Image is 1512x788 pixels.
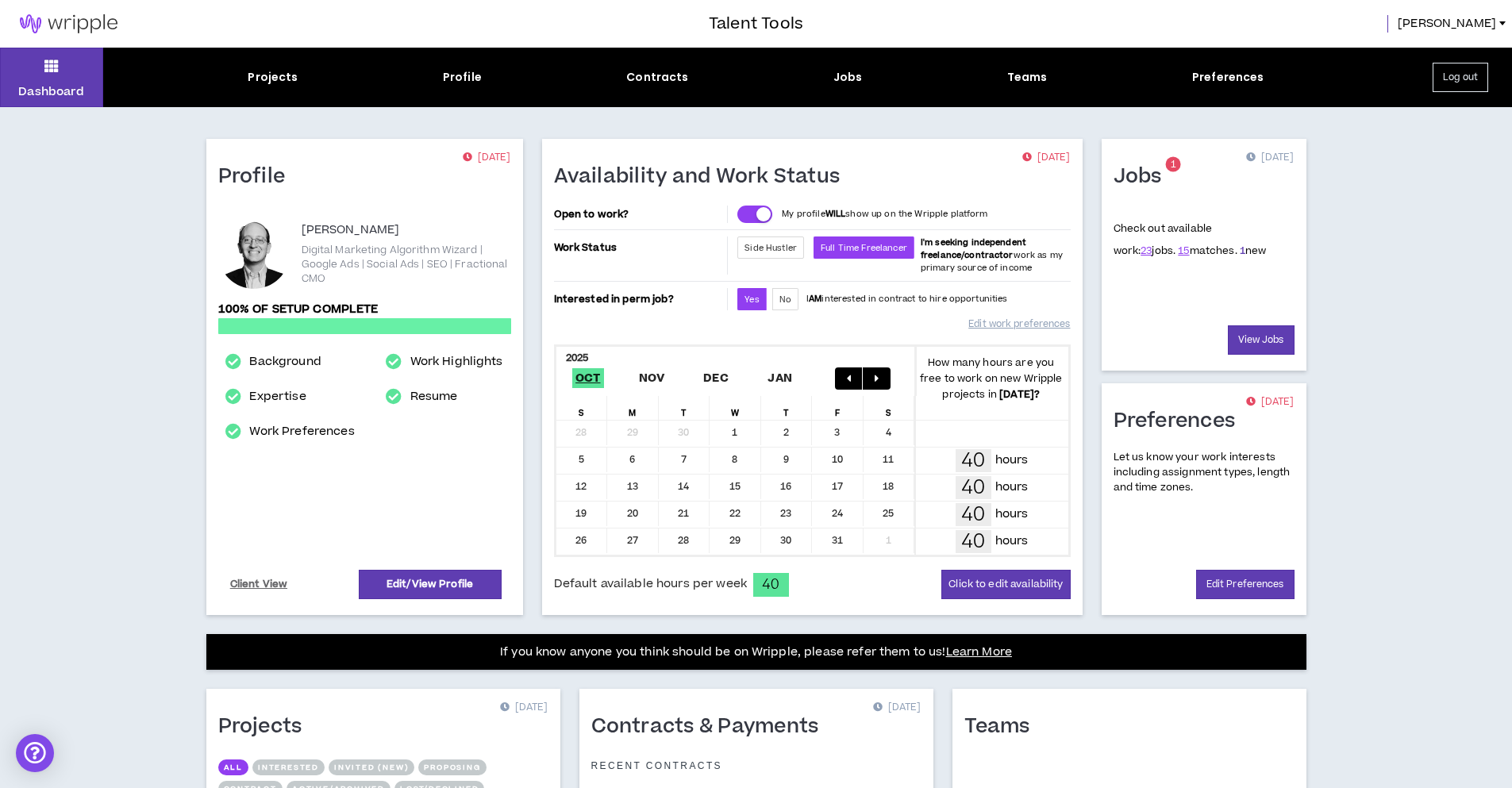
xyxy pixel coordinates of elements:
[359,570,502,599] a: Edit/View Profile
[249,352,321,371] a: Background
[700,368,732,388] span: Dec
[968,310,1070,338] a: Edit work preferences
[941,570,1070,599] button: Click to edit availability
[1022,150,1070,166] p: [DATE]
[607,396,659,420] div: M
[626,69,688,86] div: Contracts
[995,452,1029,469] p: hours
[249,387,306,406] a: Expertise
[921,236,1063,274] span: work as my primary source of income
[1178,244,1237,258] span: matches.
[218,301,511,318] p: 100% of setup complete
[659,396,710,420] div: T
[1114,221,1267,258] p: Check out available work:
[1246,150,1294,166] p: [DATE]
[1178,244,1189,258] a: 15
[809,293,821,305] strong: AM
[964,714,1042,740] h1: Teams
[921,236,1026,261] b: I'm seeking independent freelance/contractor
[1166,157,1181,172] sup: 1
[1196,570,1295,599] a: Edit Preferences
[302,221,400,240] p: [PERSON_NAME]
[218,714,314,740] h1: Projects
[761,396,813,420] div: T
[228,571,290,598] a: Client View
[995,505,1029,523] p: hours
[995,479,1029,496] p: hours
[1240,244,1245,258] a: 1
[252,759,325,775] button: Interested
[554,208,725,221] p: Open to work?
[812,396,864,420] div: F
[554,575,747,593] span: Default available hours per week
[249,422,354,441] a: Work Preferences
[443,69,482,86] div: Profile
[302,243,511,286] p: Digital Marketing Algorithm Wizard | Google Ads | Social Ads | SEO | Fractional CMO
[1433,63,1488,92] button: Log out
[873,700,921,716] p: [DATE]
[1228,325,1295,355] a: View Jobs
[591,759,723,772] p: Recent Contracts
[744,242,797,254] span: Side Hustler
[806,293,1008,306] p: I interested in contract to hire opportunities
[1007,69,1048,86] div: Teams
[418,759,486,775] button: Proposing
[825,208,846,220] strong: WILL
[782,208,987,221] p: My profile show up on the Wripple platform
[500,643,1012,662] p: If you know anyone you think should be on Wripple, please refer them to us!
[914,355,1068,402] p: How many hours are you free to work on new Wripple projects in
[500,700,548,716] p: [DATE]
[1141,244,1152,258] a: 23
[1114,450,1295,496] p: Let us know your work interests including assignment types, length and time zones.
[1141,244,1175,258] span: jobs.
[554,288,725,310] p: Interested in perm job?
[764,368,795,388] span: Jan
[1246,394,1294,410] p: [DATE]
[18,83,84,100] p: Dashboard
[1192,69,1264,86] div: Preferences
[410,387,458,406] a: Resume
[1171,158,1176,171] span: 1
[329,759,414,775] button: Invited (new)
[556,396,608,420] div: S
[1114,164,1174,190] h1: Jobs
[1398,15,1496,33] span: [PERSON_NAME]
[995,532,1029,550] p: hours
[710,396,761,420] div: W
[554,236,725,259] p: Work Status
[744,294,759,306] span: Yes
[554,164,852,190] h1: Availability and Work Status
[16,734,54,772] div: Open Intercom Messenger
[218,759,248,775] button: All
[636,368,668,388] span: Nov
[864,396,915,420] div: S
[1240,244,1267,258] span: new
[218,164,298,190] h1: Profile
[833,69,863,86] div: Jobs
[709,12,803,36] h3: Talent Tools
[946,644,1012,660] a: Learn More
[248,69,298,86] div: Projects
[572,368,604,388] span: Oct
[463,150,510,166] p: [DATE]
[566,351,589,365] b: 2025
[999,387,1040,402] b: [DATE] ?
[779,294,791,306] span: No
[1114,409,1248,434] h1: Preferences
[218,217,290,289] div: Matthew S.
[410,352,503,371] a: Work Highlights
[591,714,831,740] h1: Contracts & Payments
